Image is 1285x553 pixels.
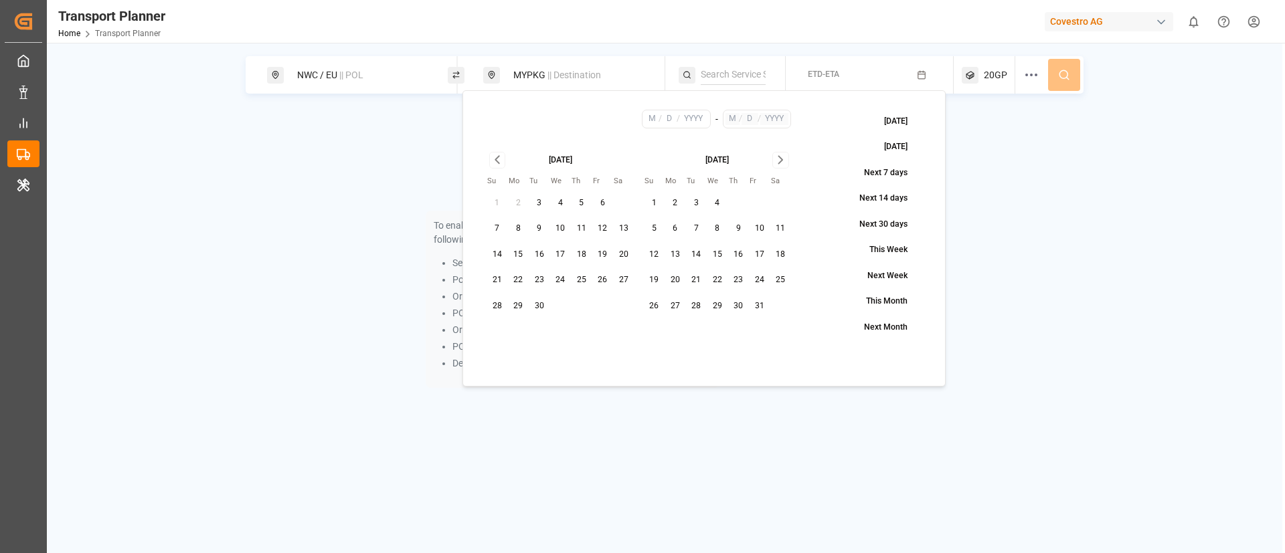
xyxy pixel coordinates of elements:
[508,244,529,265] button: 15
[58,29,80,38] a: Home
[452,273,711,287] li: Port Pair
[705,154,729,167] div: [DATE]
[550,269,572,291] button: 24
[508,269,529,291] button: 22
[289,63,434,88] div: NWC / EU
[835,290,922,314] button: This Month
[644,296,665,317] button: 26
[725,113,740,125] input: M
[715,110,718,128] div: -
[770,269,792,291] button: 25
[728,218,750,239] button: 9
[613,269,634,291] button: 27
[452,290,711,304] li: Origin and Destination
[853,136,922,159] button: [DATE]
[665,244,686,265] button: 13
[833,161,922,185] button: Next 7 days
[758,113,761,125] span: /
[760,113,788,125] input: YYYY
[487,175,508,188] th: Sunday
[707,175,728,188] th: Wednesday
[613,218,634,239] button: 13
[728,244,750,265] button: 16
[808,70,839,79] span: ETD-ETA
[452,356,711,370] li: Destination and Service String
[550,218,572,239] button: 10
[772,152,789,169] button: Go to next month
[592,193,614,214] button: 6
[1179,7,1209,37] button: show 0 new notifications
[686,269,707,291] button: 21
[679,113,707,125] input: YYYY
[550,193,572,214] button: 4
[644,244,665,265] button: 12
[487,244,508,265] button: 14
[686,218,707,239] button: 7
[644,269,665,291] button: 19
[644,193,665,214] button: 1
[665,193,686,214] button: 2
[644,218,665,239] button: 5
[529,218,550,239] button: 9
[613,175,634,188] th: Saturday
[613,244,634,265] button: 20
[837,264,922,288] button: Next Week
[505,63,650,88] div: MYPKG
[529,244,550,265] button: 16
[1045,9,1179,34] button: Covestro AG
[58,6,165,26] div: Transport Planner
[749,175,770,188] th: Friday
[728,175,750,188] th: Thursday
[829,187,922,211] button: Next 14 days
[529,193,550,214] button: 3
[707,218,728,239] button: 8
[592,269,614,291] button: 26
[707,244,728,265] button: 15
[487,296,508,317] button: 28
[452,340,711,354] li: POD and Service String
[550,244,572,265] button: 17
[749,244,770,265] button: 17
[571,175,592,188] th: Thursday
[770,175,792,188] th: Saturday
[1045,12,1173,31] div: Covestro AG
[665,296,686,317] button: 27
[770,218,792,239] button: 11
[833,316,922,339] button: Next Month
[529,269,550,291] button: 23
[665,218,686,239] button: 6
[749,269,770,291] button: 24
[707,193,728,214] button: 4
[550,175,572,188] th: Wednesday
[707,296,728,317] button: 29
[853,110,922,133] button: [DATE]
[339,70,363,80] span: || POL
[661,113,678,125] input: D
[592,218,614,239] button: 12
[665,269,686,291] button: 20
[677,113,680,125] span: /
[571,218,592,239] button: 11
[686,244,707,265] button: 14
[728,269,750,291] button: 23
[487,269,508,291] button: 21
[529,175,550,188] th: Tuesday
[770,244,792,265] button: 18
[1209,7,1239,37] button: Help Center
[571,269,592,291] button: 25
[794,62,946,88] button: ETD-ETA
[508,218,529,239] button: 8
[686,296,707,317] button: 28
[707,269,728,291] button: 22
[549,154,572,167] div: [DATE]
[659,113,662,125] span: /
[701,65,766,85] input: Search Service String
[686,193,707,214] button: 3
[508,175,529,188] th: Monday
[984,68,1007,82] span: 20GP
[529,296,550,317] button: 30
[739,113,742,125] span: /
[686,175,707,188] th: Tuesday
[839,239,922,262] button: This Week
[644,175,665,188] th: Sunday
